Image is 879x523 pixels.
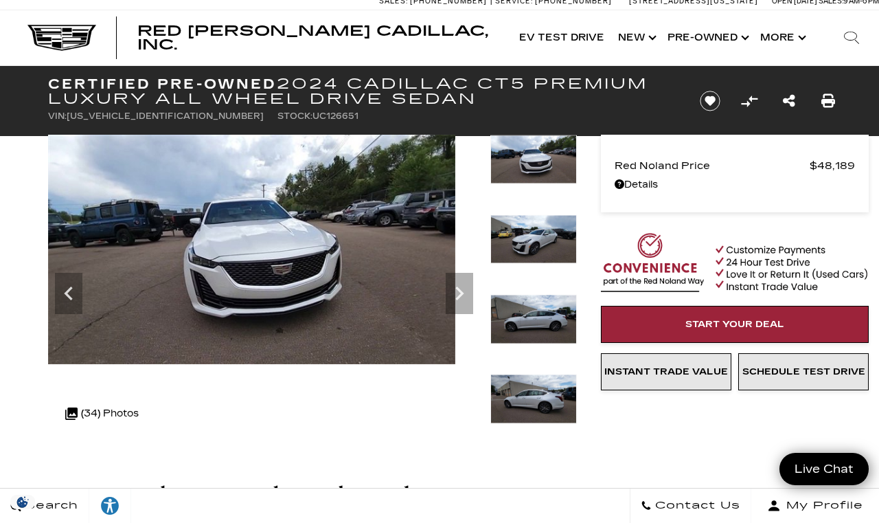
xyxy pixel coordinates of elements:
span: Contact Us [652,496,740,515]
span: My Profile [781,496,863,515]
a: Red Noland Price $48,189 [615,156,855,175]
button: Save vehicle [695,90,725,112]
div: (34) Photos [58,397,146,430]
span: [US_VEHICLE_IDENTIFICATION_NUMBER] [67,111,264,121]
a: Details [615,175,855,194]
a: Live Chat [779,453,869,485]
span: Stock: [277,111,312,121]
a: Pre-Owned [661,10,753,65]
a: Explore your accessibility options [89,489,131,523]
a: Share this Certified Pre-Owned 2024 Cadillac CT5 Premium Luxury All Wheel Drive Sedan [783,91,795,111]
section: Click to Open Cookie Consent Modal [7,495,38,509]
h1: 2024 Cadillac CT5 Premium Luxury All Wheel Drive Sedan [48,76,676,107]
div: Previous [55,273,82,314]
span: UC126651 [312,111,358,121]
span: Live Chat [788,461,860,477]
a: Print this Certified Pre-Owned 2024 Cadillac CT5 Premium Luxury All Wheel Drive Sedan [821,91,835,111]
span: Start Your Deal [685,319,784,330]
button: Compare Vehicle [739,91,760,111]
button: Open user profile menu [751,489,879,523]
img: Certified Used 2024 Crystal White Tricoat Cadillac Premium Luxury image 6 [490,375,577,424]
a: Red [PERSON_NAME] Cadillac, Inc. [137,24,499,52]
img: Opt-Out Icon [7,495,38,509]
img: Cadillac Dark Logo with Cadillac White Text [27,25,96,51]
a: EV Test Drive [512,10,611,65]
a: Contact Us [630,489,751,523]
div: Explore your accessibility options [89,496,130,516]
div: Search [824,10,879,65]
img: Certified Used 2024 Crystal White Tricoat Cadillac Premium Luxury image 4 [490,214,577,264]
strong: Certified Pre-Owned [48,76,277,92]
span: Search [21,496,78,515]
a: Instant Trade Value [601,353,731,390]
img: Certified Used 2024 Crystal White Tricoat Cadillac Premium Luxury image 3 [490,135,577,184]
span: Instant Trade Value [604,366,728,377]
a: Start Your Deal [601,306,869,343]
span: $48,189 [810,156,855,175]
span: VIN: [48,111,67,121]
a: Schedule Test Drive [738,353,869,390]
span: Red [PERSON_NAME] Cadillac, Inc. [137,23,488,53]
img: Certified Used 2024 Crystal White Tricoat Cadillac Premium Luxury image 3 [48,135,455,364]
a: New [611,10,661,65]
img: Certified Used 2024 Crystal White Tricoat Cadillac Premium Luxury image 5 [490,295,577,344]
span: Schedule Test Drive [742,366,865,377]
span: Red Noland Price [615,156,810,175]
div: Next [446,273,473,314]
button: More [753,10,810,65]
